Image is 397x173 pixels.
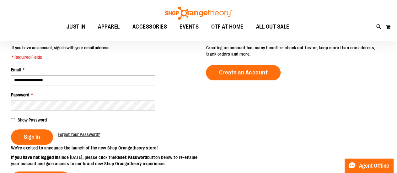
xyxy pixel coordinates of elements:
[211,20,244,34] span: OTF AT HOME
[11,92,29,97] span: Password
[11,154,199,167] p: since [DATE], please click the button below to re-enable your account and gain access to our bran...
[180,20,199,34] span: EVENTS
[164,7,233,20] img: Shop Orangetheory
[206,65,281,80] a: Create an Account
[58,131,100,138] a: Forgot Your Password?
[132,20,167,34] span: ACCESSORIES
[11,67,21,72] span: Email
[11,129,53,145] button: Sign In
[359,163,389,169] span: Agent Offline
[24,133,40,140] span: Sign In
[11,155,58,160] strong: If you have not logged in
[11,145,199,151] p: We’re excited to announce the launch of the new Shop Orangetheory store!
[206,45,386,57] p: Creating an account has many benefits: check out faster, keep more than one address, track orders...
[256,20,289,34] span: ALL OUT SALE
[18,117,47,122] span: Show Password
[58,132,100,137] span: Forgot Your Password?
[219,69,268,76] span: Create an Account
[115,155,147,160] strong: Reset Password
[11,45,111,60] legend: If you have an account, sign in with your email address.
[67,20,86,34] span: JUST IN
[345,159,393,173] button: Agent Offline
[98,20,120,34] span: APPAREL
[12,54,110,60] span: * Required Fields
